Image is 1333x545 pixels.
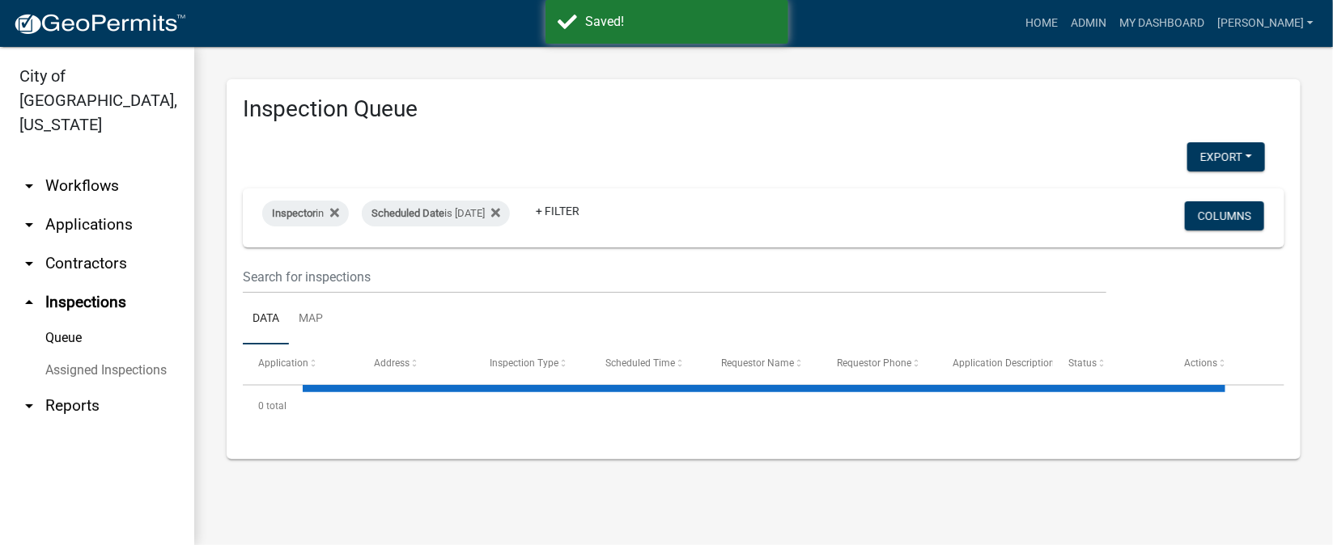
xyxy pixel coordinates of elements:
[272,207,316,219] span: Inspector
[289,294,333,345] a: Map
[1187,142,1265,171] button: Export
[262,201,349,226] div: in
[1064,8,1113,39] a: Admin
[1184,357,1217,369] span: Actions
[586,12,776,32] div: Saved!
[1211,8,1320,39] a: [PERSON_NAME]
[474,344,590,383] datatable-header-cell: Inspection Type
[1053,344,1169,383] datatable-header-cell: Status
[243,294,289,345] a: Data
[937,344,1053,383] datatable-header-cell: Application Description
[374,357,410,369] span: Address
[490,357,558,369] span: Inspection Type
[19,254,39,273] i: arrow_drop_down
[19,396,39,416] i: arrow_drop_down
[1068,357,1097,369] span: Status
[243,260,1106,294] input: Search for inspections
[1185,201,1264,230] button: Columns
[1019,8,1064,39] a: Home
[1113,8,1211,39] a: My Dashboard
[359,344,474,383] datatable-header-cell: Address
[362,201,510,226] div: is [DATE]
[721,357,794,369] span: Requestor Name
[243,386,1284,426] div: 0 total
[590,344,706,383] datatable-header-cell: Scheduled Time
[605,357,675,369] span: Scheduled Time
[953,357,1055,369] span: Application Description
[523,196,592,226] a: + Filter
[258,357,308,369] span: Application
[1169,344,1284,383] datatable-header-cell: Actions
[243,344,359,383] datatable-header-cell: Application
[821,344,937,383] datatable-header-cell: Requestor Phone
[371,207,444,219] span: Scheduled Date
[243,95,1284,123] h3: Inspection Queue
[706,344,821,383] datatable-header-cell: Requestor Name
[19,215,39,234] i: arrow_drop_down
[19,176,39,196] i: arrow_drop_down
[837,357,911,369] span: Requestor Phone
[19,293,39,312] i: arrow_drop_up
